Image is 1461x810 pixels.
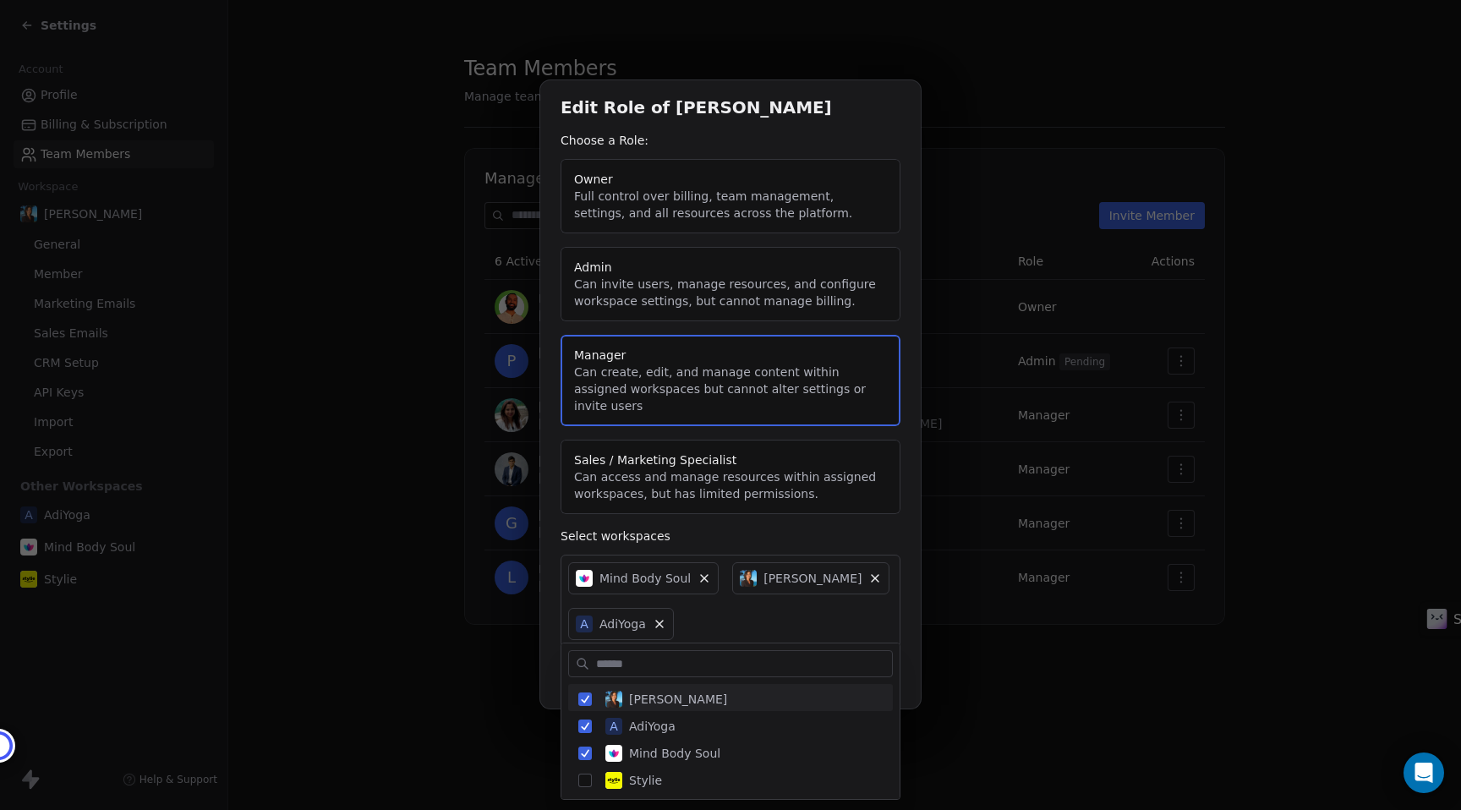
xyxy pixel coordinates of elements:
[629,772,662,789] span: Stylie
[568,684,893,792] div: Suggestions
[629,691,727,708] span: [PERSON_NAME]
[605,691,622,708] img: pic.jpg
[605,745,622,762] img: MBS-Logo.png
[605,772,622,789] img: stylie-square-yellow.svg
[629,745,720,762] span: Mind Body Soul
[629,718,676,735] span: AdiYoga
[605,718,622,735] span: A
